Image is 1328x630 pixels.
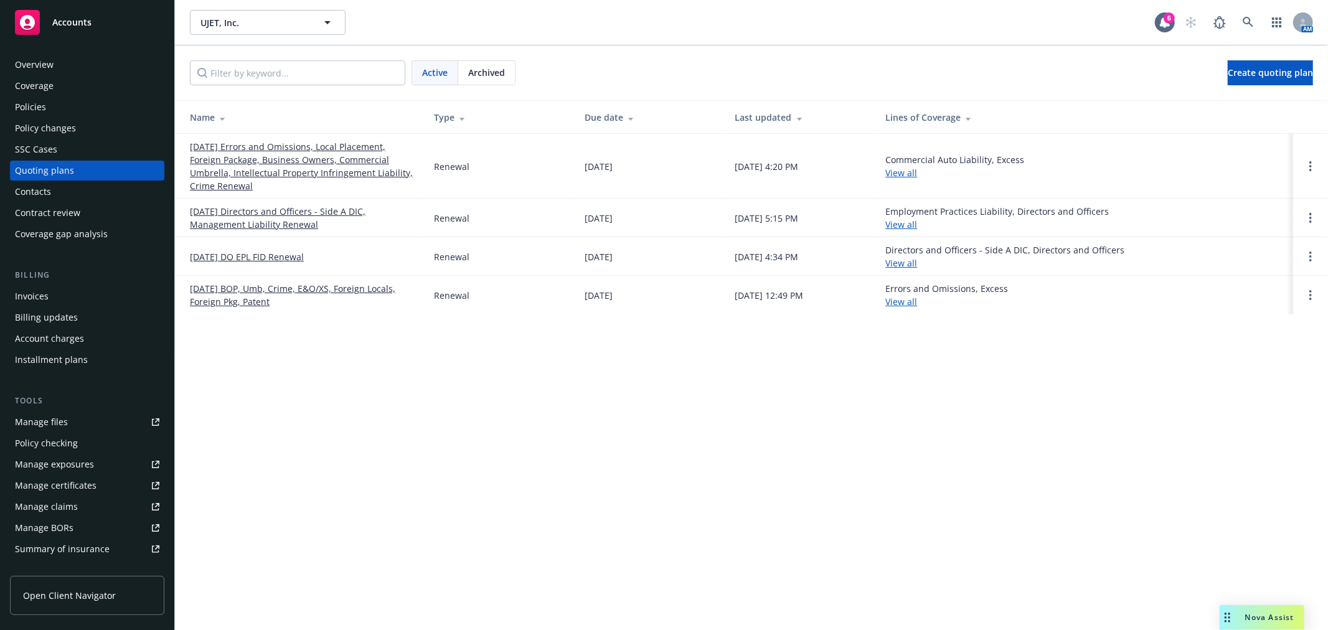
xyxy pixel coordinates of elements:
[10,203,164,223] a: Contract review
[15,412,68,432] div: Manage files
[1245,612,1294,623] span: Nova Assist
[1164,12,1175,24] div: 6
[885,205,1109,231] div: Employment Practices Liability, Directors and Officers
[468,66,505,79] span: Archived
[200,16,308,29] span: UJET, Inc.
[10,286,164,306] a: Invoices
[190,10,346,35] button: UJET, Inc.
[1228,60,1313,85] a: Create quoting plan
[15,182,51,202] div: Contacts
[422,66,448,79] span: Active
[10,76,164,96] a: Coverage
[15,76,54,96] div: Coverage
[10,518,164,538] a: Manage BORs
[10,5,164,40] a: Accounts
[15,308,78,327] div: Billing updates
[1303,288,1318,303] a: Open options
[1236,10,1261,35] a: Search
[190,205,414,231] a: [DATE] Directors and Officers - Side A DIC, Management Liability Renewal
[10,476,164,496] a: Manage certificates
[15,224,108,244] div: Coverage gap analysis
[15,118,76,138] div: Policy changes
[15,203,80,223] div: Contract review
[1220,605,1304,630] button: Nova Assist
[1220,605,1235,630] div: Drag to move
[10,454,164,474] a: Manage exposures
[15,539,110,559] div: Summary of insurance
[585,212,613,225] div: [DATE]
[15,161,74,181] div: Quoting plans
[15,497,78,517] div: Manage claims
[10,182,164,202] a: Contacts
[434,111,565,124] div: Type
[585,289,613,302] div: [DATE]
[190,140,414,192] a: [DATE] Errors and Omissions, Local Placement, Foreign Package, Business Owners, Commercial Umbrel...
[885,167,917,179] a: View all
[1228,67,1313,78] span: Create quoting plan
[735,160,799,173] div: [DATE] 4:20 PM
[10,269,164,281] div: Billing
[10,497,164,517] a: Manage claims
[23,589,116,602] span: Open Client Navigator
[434,212,469,225] div: Renewal
[10,118,164,138] a: Policy changes
[1264,10,1289,35] a: Switch app
[15,433,78,453] div: Policy checking
[10,329,164,349] a: Account charges
[885,111,1283,124] div: Lines of Coverage
[1303,159,1318,174] a: Open options
[10,161,164,181] a: Quoting plans
[885,243,1124,270] div: Directors and Officers - Side A DIC, Directors and Officers
[10,139,164,159] a: SSC Cases
[434,250,469,263] div: Renewal
[15,286,49,306] div: Invoices
[1179,10,1203,35] a: Start snowing
[434,160,469,173] div: Renewal
[10,395,164,407] div: Tools
[15,454,94,474] div: Manage exposures
[15,55,54,75] div: Overview
[735,212,799,225] div: [DATE] 5:15 PM
[190,282,414,308] a: [DATE] BOP, Umb, Crime, E&O/XS, Foreign Locals, Foreign Pkg, Patent
[885,282,1008,308] div: Errors and Omissions, Excess
[15,350,88,370] div: Installment plans
[10,308,164,327] a: Billing updates
[10,55,164,75] a: Overview
[735,289,804,302] div: [DATE] 12:49 PM
[735,111,866,124] div: Last updated
[15,518,73,538] div: Manage BORs
[10,97,164,117] a: Policies
[885,296,917,308] a: View all
[585,111,715,124] div: Due date
[15,97,46,117] div: Policies
[15,139,57,159] div: SSC Cases
[10,224,164,244] a: Coverage gap analysis
[15,476,97,496] div: Manage certificates
[735,250,799,263] div: [DATE] 4:34 PM
[885,219,917,230] a: View all
[10,412,164,432] a: Manage files
[585,160,613,173] div: [DATE]
[10,433,164,453] a: Policy checking
[585,250,613,263] div: [DATE]
[1303,210,1318,225] a: Open options
[190,250,304,263] a: [DATE] DO EPL FID Renewal
[885,257,917,269] a: View all
[190,111,414,124] div: Name
[190,60,405,85] input: Filter by keyword...
[52,17,92,27] span: Accounts
[10,350,164,370] a: Installment plans
[10,539,164,559] a: Summary of insurance
[1207,10,1232,35] a: Report a Bug
[15,329,84,349] div: Account charges
[885,153,1024,179] div: Commercial Auto Liability, Excess
[1303,249,1318,264] a: Open options
[434,289,469,302] div: Renewal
